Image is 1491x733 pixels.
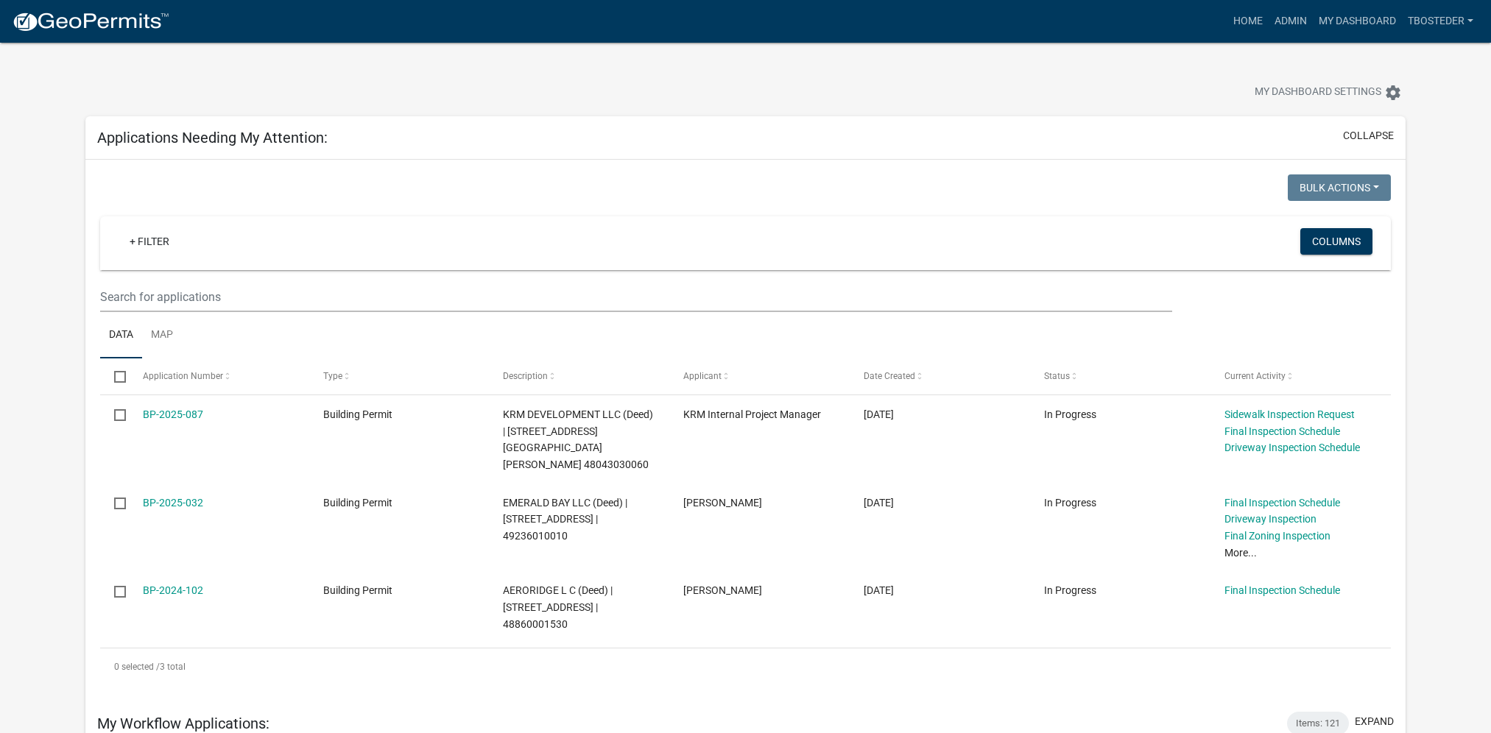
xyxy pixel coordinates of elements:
[1044,497,1096,509] span: In Progress
[143,584,203,596] a: BP-2024-102
[85,160,1406,700] div: collapse
[1343,128,1394,144] button: collapse
[1224,425,1340,437] a: Final Inspection Schedule
[669,358,850,394] datatable-header-cell: Applicant
[1044,408,1096,420] span: In Progress
[143,371,223,381] span: Application Number
[323,497,392,509] span: Building Permit
[1355,714,1394,729] button: expand
[97,715,269,732] h5: My Workflow Applications:
[1044,371,1070,381] span: Status
[503,371,548,381] span: Description
[1224,513,1316,525] a: Driveway Inspection
[1224,584,1340,596] a: Final Inspection Schedule
[1384,84,1402,102] i: settings
[683,371,722,381] span: Applicant
[1313,7,1402,35] a: My Dashboard
[1227,7,1269,35] a: Home
[1288,174,1391,201] button: Bulk Actions
[489,358,669,394] datatable-header-cell: Description
[683,408,821,420] span: KRM Internal Project Manager
[1224,442,1360,453] a: Driveway Inspection Schedule
[100,648,1391,685] div: 3 total
[129,358,309,394] datatable-header-cell: Application Number
[850,358,1030,394] datatable-header-cell: Date Created
[100,282,1171,312] input: Search for applications
[1300,228,1372,255] button: Columns
[309,358,489,394] datatable-header-cell: Type
[97,129,328,146] h5: Applications Needing My Attention:
[114,662,160,672] span: 0 selected /
[1224,530,1330,542] a: Final Zoning Inspection
[1243,78,1414,107] button: My Dashboard Settingssettings
[503,497,627,542] span: EMERALD BAY LLC (Deed) | 2103 N JEFFERSON WAY | 49236010010
[1224,408,1355,420] a: Sidewalk Inspection Request
[1044,584,1096,596] span: In Progress
[323,584,392,596] span: Building Permit
[100,312,142,359] a: Data
[864,408,894,420] span: 04/28/2025
[1224,371,1286,381] span: Current Activity
[503,584,613,630] span: AERORIDGE L C (Deed) | 1009 S JEFFERSON WAY | 48860001530
[143,408,203,420] a: BP-2025-087
[1224,497,1340,509] a: Final Inspection Schedule
[1269,7,1313,35] a: Admin
[1210,358,1390,394] datatable-header-cell: Current Activity
[323,408,392,420] span: Building Permit
[683,584,762,596] span: tyler
[683,497,762,509] span: Angie Steigerwald
[100,358,128,394] datatable-header-cell: Select
[142,312,182,359] a: Map
[864,584,894,596] span: 07/31/2024
[323,371,342,381] span: Type
[503,408,653,470] span: KRM DEVELOPMENT LLC (Deed) | 1602 E GIRARD AVE | 48043030060
[864,497,894,509] span: 01/14/2025
[864,371,915,381] span: Date Created
[143,497,203,509] a: BP-2025-032
[1224,547,1257,559] a: More...
[1030,358,1210,394] datatable-header-cell: Status
[118,228,181,255] a: + Filter
[1402,7,1479,35] a: tbosteder
[1255,84,1381,102] span: My Dashboard Settings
